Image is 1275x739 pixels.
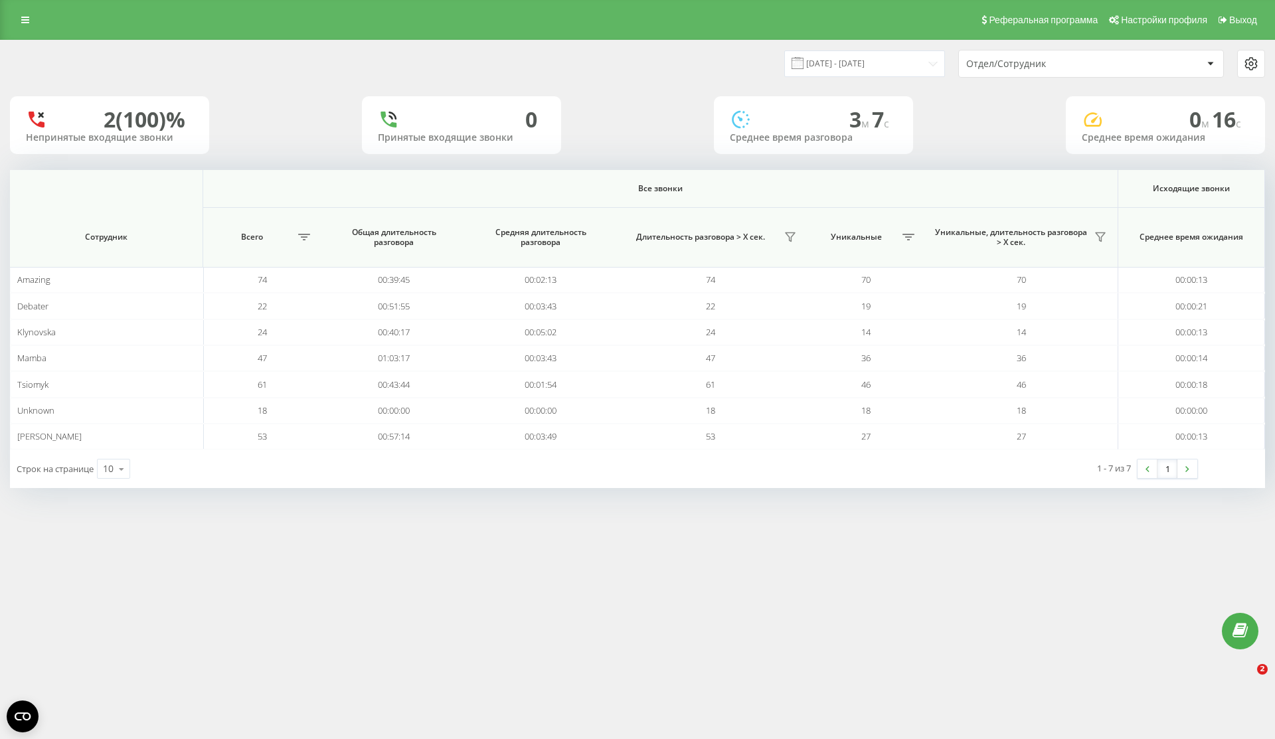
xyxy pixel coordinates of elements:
div: 1 - 7 из 7 [1097,461,1131,475]
span: 24 [258,326,267,338]
span: 27 [1017,430,1026,442]
td: 00:05:02 [467,319,614,345]
td: 00:40:17 [321,319,467,345]
span: Amazing [17,274,50,286]
td: 00:03:43 [467,293,614,319]
span: Tsiomyk [17,378,48,390]
span: Всего [210,232,294,242]
div: Непринятые входящие звонки [26,132,193,143]
td: 00:00:14 [1118,345,1265,371]
span: 22 [706,300,715,312]
span: 74 [706,274,715,286]
span: [PERSON_NAME] [17,430,82,442]
span: Выход [1229,15,1257,25]
span: 7 [872,105,889,133]
span: Общая длительность разговора [334,227,454,248]
span: 36 [861,352,871,364]
iframe: Intercom live chat [1230,664,1262,696]
span: 27 [861,430,871,442]
span: 46 [861,378,871,390]
div: Принятые входящие звонки [378,132,545,143]
span: Unknown [17,404,54,416]
span: Debater [17,300,48,312]
span: 3 [849,105,872,133]
span: Исходящие звонки [1132,183,1251,194]
span: Все звонки [255,183,1066,194]
span: 36 [1017,352,1026,364]
td: 00:00:00 [321,398,467,424]
td: 00:01:54 [467,371,614,397]
span: 47 [706,352,715,364]
div: 10 [103,462,114,475]
span: 47 [258,352,267,364]
span: 24 [706,326,715,338]
div: Отдел/Сотрудник [966,58,1125,70]
span: 16 [1212,105,1241,133]
span: Klynovska [17,326,56,338]
span: 53 [258,430,267,442]
span: Уникальные, длительность разговора > Х сек. [932,227,1090,248]
span: Уникальные [814,232,898,242]
td: 00:00:00 [1118,398,1265,424]
span: 18 [706,404,715,416]
span: 18 [1017,404,1026,416]
span: 19 [1017,300,1026,312]
span: Длительность разговора > Х сек. [621,232,780,242]
span: Настройки профиля [1121,15,1207,25]
span: c [884,116,889,131]
td: 00:00:00 [467,398,614,424]
td: 00:00:18 [1118,371,1265,397]
span: м [861,116,872,131]
span: Реферальная программа [989,15,1098,25]
td: 00:03:43 [467,345,614,371]
span: 0 [1189,105,1212,133]
span: 61 [258,378,267,390]
div: 0 [525,107,537,132]
span: 14 [861,326,871,338]
span: Средняя длительность разговора [481,227,601,248]
span: 70 [861,274,871,286]
span: Сотрудник [26,232,187,242]
span: c [1236,116,1241,131]
td: 01:03:17 [321,345,467,371]
span: Среднее время ожидания [1132,232,1251,242]
span: 74 [258,274,267,286]
span: 19 [861,300,871,312]
button: Open CMP widget [7,700,39,732]
span: 46 [1017,378,1026,390]
span: 18 [861,404,871,416]
td: 00:00:13 [1118,319,1265,345]
span: 70 [1017,274,1026,286]
td: 00:39:45 [321,267,467,293]
span: 53 [706,430,715,442]
a: 1 [1157,459,1177,478]
span: 14 [1017,326,1026,338]
td: 00:57:14 [321,424,467,450]
span: м [1201,116,1212,131]
td: 00:00:13 [1118,267,1265,293]
td: 00:02:13 [467,267,614,293]
div: Среднее время разговора [730,132,897,143]
td: 00:03:49 [467,424,614,450]
td: 00:43:44 [321,371,467,397]
span: Строк на странице [17,463,94,475]
span: 2 [1257,664,1268,675]
td: 00:00:21 [1118,293,1265,319]
span: 18 [258,404,267,416]
span: Mamba [17,352,46,364]
div: Среднее время ожидания [1082,132,1249,143]
span: 22 [258,300,267,312]
div: 2 (100)% [104,107,185,132]
span: 61 [706,378,715,390]
td: 00:51:55 [321,293,467,319]
td: 00:00:13 [1118,424,1265,450]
